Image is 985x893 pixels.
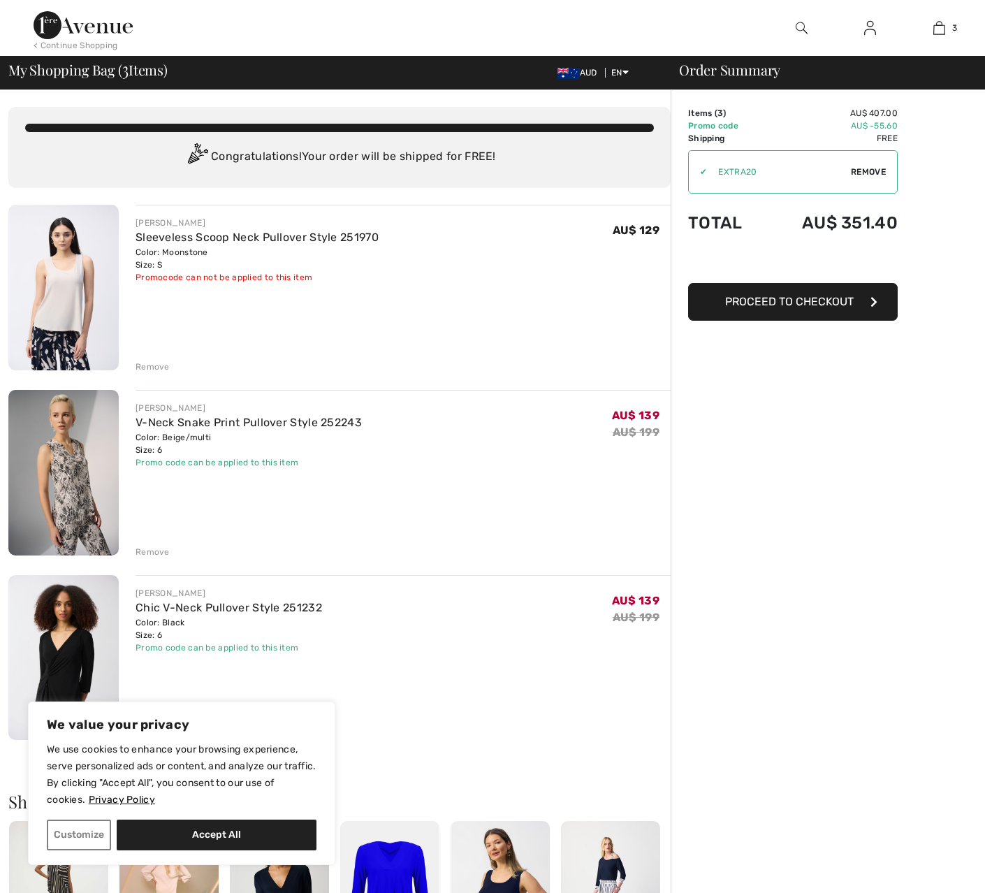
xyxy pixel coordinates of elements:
[689,166,707,178] div: ✔
[952,22,957,34] span: 3
[612,409,659,422] span: AU$ 139
[905,20,973,36] a: 3
[183,143,211,171] img: Congratulation2.svg
[613,224,659,237] span: AU$ 129
[8,205,119,370] img: Sleeveless Scoop Neck Pullover Style 251970
[136,587,322,600] div: [PERSON_NAME]
[136,456,362,469] div: Promo code can be applied to this item
[851,166,886,178] span: Remove
[47,820,111,850] button: Customize
[688,107,764,119] td: Items ( )
[136,601,322,614] a: Chic V-Neck Pullover Style 251232
[688,199,764,247] td: Total
[136,231,379,244] a: Sleeveless Scoop Neck Pullover Style 251970
[717,108,723,118] span: 3
[136,546,170,558] div: Remove
[34,39,118,52] div: < Continue Shopping
[764,199,898,247] td: AU$ 351.40
[557,68,603,78] span: AUD
[136,641,322,654] div: Promo code can be applied to this item
[613,426,659,439] s: AU$ 199
[853,20,887,37] a: Sign In
[8,575,119,741] img: Chic V-Neck Pullover Style 251232
[557,68,580,79] img: Australian Dollar
[933,20,945,36] img: My Bag
[611,68,629,78] span: EN
[34,11,133,39] img: 1ère Avenue
[8,793,671,810] h2: Shoppers also bought
[117,820,316,850] button: Accept All
[612,594,659,607] span: AU$ 139
[25,143,654,171] div: Congratulations! Your order will be shipped for FREE!
[136,402,362,414] div: [PERSON_NAME]
[8,63,168,77] span: My Shopping Bag ( Items)
[136,361,170,373] div: Remove
[725,295,854,308] span: Proceed to Checkout
[136,246,379,271] div: Color: Moonstone Size: S
[662,63,977,77] div: Order Summary
[136,217,379,229] div: [PERSON_NAME]
[688,132,764,145] td: Shipping
[136,616,322,641] div: Color: Black Size: 6
[136,271,379,284] div: Promocode can not be applied to this item
[613,611,659,624] s: AU$ 199
[764,119,898,132] td: AU$ -55.60
[764,132,898,145] td: Free
[707,151,851,193] input: Promo code
[688,283,898,321] button: Proceed to Checkout
[47,741,316,808] p: We use cookies to enhance your browsing experience, serve personalized ads or content, and analyz...
[136,416,362,429] a: V-Neck Snake Print Pullover Style 252243
[688,247,898,278] iframe: PayPal
[764,107,898,119] td: AU$ 407.00
[28,702,335,865] div: We value your privacy
[47,716,316,733] p: We value your privacy
[122,59,129,78] span: 3
[88,793,156,806] a: Privacy Policy
[136,431,362,456] div: Color: Beige/multi Size: 6
[8,390,119,556] img: V-Neck Snake Print Pullover Style 252243
[864,20,876,36] img: My Info
[796,20,808,36] img: search the website
[688,119,764,132] td: Promo code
